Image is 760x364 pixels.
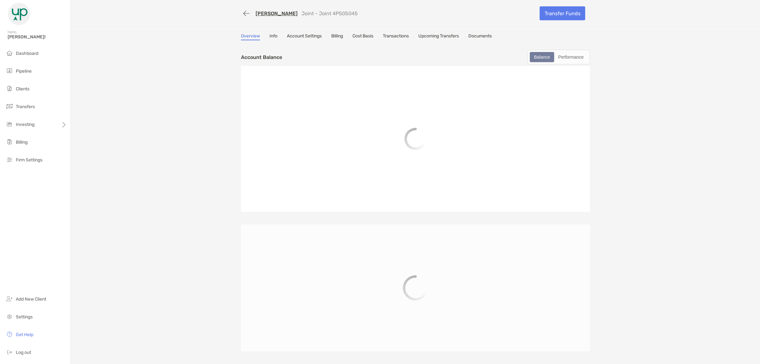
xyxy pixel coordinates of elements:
span: Investing [16,122,35,127]
img: add_new_client icon [6,295,13,302]
span: Firm Settings [16,157,42,163]
span: [PERSON_NAME]! [8,34,67,40]
img: logout icon [6,348,13,356]
a: Upcoming Transfers [418,33,459,40]
a: Transactions [383,33,409,40]
span: Get Help [16,332,33,337]
img: Zoe Logo [8,3,30,25]
span: Dashboard [16,51,38,56]
span: Billing [16,140,28,145]
a: [PERSON_NAME] [256,10,298,16]
a: Billing [331,33,343,40]
span: Clients [16,86,29,92]
img: transfers icon [6,102,13,110]
span: Pipeline [16,68,32,74]
img: pipeline icon [6,67,13,75]
p: Account Balance [241,53,282,61]
a: Documents [468,33,492,40]
div: Balance [530,53,554,62]
p: Joint - Joint 4PS05045 [301,10,358,16]
span: Settings [16,314,33,320]
img: firm-settings icon [6,156,13,163]
img: settings icon [6,313,13,320]
a: Info [269,33,277,40]
img: investing icon [6,120,13,128]
img: dashboard icon [6,49,13,57]
a: Account Settings [287,33,322,40]
img: billing icon [6,138,13,146]
a: Cost Basis [352,33,373,40]
a: Overview [241,33,260,40]
span: Log out [16,350,31,355]
img: get-help icon [6,330,13,338]
div: segmented control [528,50,590,64]
span: Transfers [16,104,35,109]
div: Performance [555,53,587,62]
span: Add New Client [16,296,46,302]
img: clients icon [6,85,13,92]
a: Transfer Funds [540,6,585,20]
